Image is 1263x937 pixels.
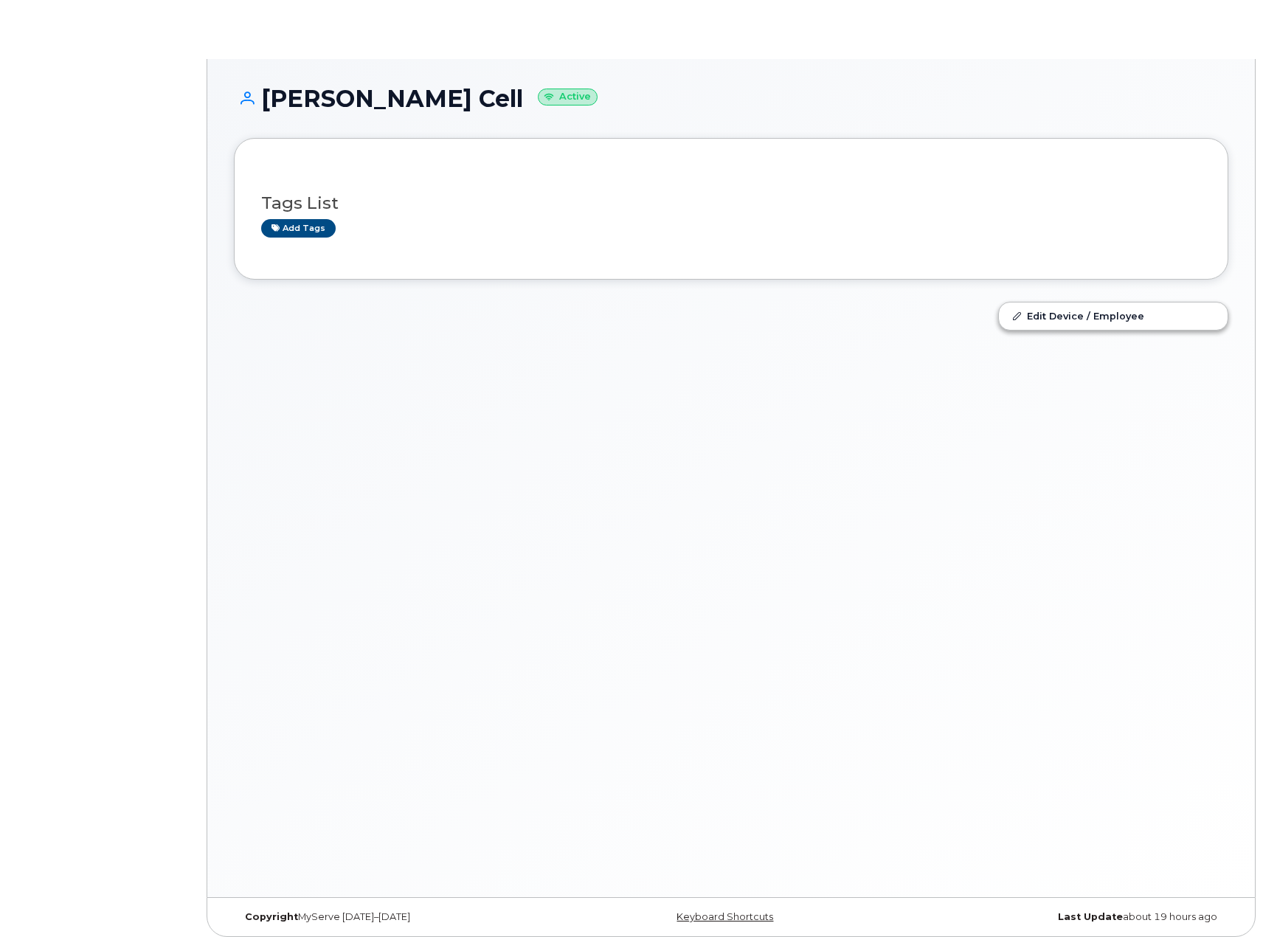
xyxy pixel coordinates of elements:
a: Keyboard Shortcuts [677,911,773,922]
h1: [PERSON_NAME] Cell [234,86,1228,111]
strong: Copyright [245,911,298,922]
div: MyServe [DATE]–[DATE] [234,911,565,923]
strong: Last Update [1058,911,1123,922]
a: Add tags [261,219,336,238]
a: Edit Device / Employee [999,302,1228,329]
h3: Tags List [261,194,1201,212]
small: Active [538,89,598,106]
div: about 19 hours ago [897,911,1228,923]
